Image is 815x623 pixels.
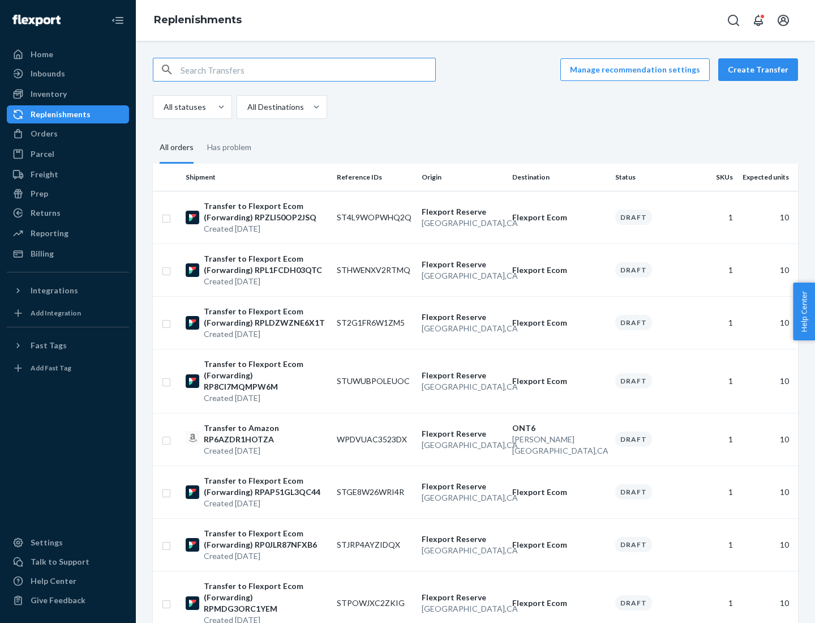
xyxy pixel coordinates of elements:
[422,428,503,439] p: Flexport Reserve
[7,105,129,123] a: Replenishments
[181,58,435,81] input: Search Transfers
[160,133,194,164] div: All orders
[512,423,606,434] p: ONT6
[422,259,503,270] p: Flexport Reserve
[422,545,503,556] p: [GEOGRAPHIC_DATA] , CA
[31,207,61,219] div: Returns
[512,317,606,328] p: Flexport Ecom
[204,223,328,234] p: Created [DATE]
[7,185,129,203] a: Prep
[204,581,328,615] p: Transfer to Flexport Ecom (Forwarding) RPMDG3ORC1YEM
[332,296,417,349] td: ST2G1FR6W1ZM5
[722,9,745,32] button: Open Search Box
[508,164,611,191] th: Destination
[164,101,206,113] div: All statuses
[615,537,652,552] div: Draft
[31,88,67,100] div: Inventory
[31,363,71,373] div: Add Fast Tag
[12,15,61,26] img: Flexport logo
[422,370,503,381] p: Flexport Reserve
[7,204,129,222] a: Returns
[31,575,76,587] div: Help Center
[422,592,503,603] p: Flexport Reserve
[611,164,696,191] th: Status
[31,49,53,60] div: Home
[747,9,770,32] button: Open notifications
[737,466,798,518] td: 10
[7,245,129,263] a: Billing
[512,487,606,498] p: Flexport Ecom
[422,439,503,451] p: [GEOGRAPHIC_DATA] , CA
[204,359,328,392] p: Transfer to Flexport Ecom (Forwarding) RP8CI7MQMPW6M
[737,191,798,244] td: 10
[512,434,606,456] p: [PERSON_NAME][GEOGRAPHIC_DATA] , CA
[7,145,129,163] a: Parcel
[31,109,91,120] div: Replenishments
[31,169,58,180] div: Freight
[204,392,328,404] p: Created [DATE]
[737,349,798,413] td: 10
[204,445,328,456] p: Created [DATE]
[31,128,58,139] div: Orders
[7,359,129,377] a: Add Fast Tag
[7,65,129,83] a: Inbounds
[204,306,328,328] p: Transfer to Flexport Ecom (Forwarding) RPLDZWZNE6X1T
[422,206,503,217] p: Flexport Reserve
[560,58,710,81] button: Manage recommendation settings
[512,264,606,276] p: Flexport Ecom
[204,528,328,551] p: Transfer to Flexport Ecom (Forwarding) RP0JLR87NFXB6
[512,598,606,609] p: Flexport Ecom
[7,224,129,242] a: Reporting
[718,58,798,81] button: Create Transfer
[31,228,68,239] div: Reporting
[332,244,417,296] td: STHWENXV2RTMQ
[204,423,328,445] p: Transfer to Amazon RP6AZDR1HOTZA
[204,276,328,287] p: Created [DATE]
[695,349,737,413] td: 1
[793,283,815,340] button: Help Center
[31,308,81,318] div: Add Integration
[7,572,129,590] a: Help Center
[695,466,737,518] td: 1
[512,212,606,223] p: Flexport Ecom
[615,262,652,278] div: Draft
[31,285,78,296] div: Integrations
[332,349,417,413] td: STUWUBPOLEUOC
[332,518,417,571] td: STJRP4AYZIDQX
[422,481,503,492] p: Flexport Reserve
[106,9,129,32] button: Close Navigation
[31,537,63,548] div: Settings
[512,375,606,387] p: Flexport Ecom
[332,191,417,244] td: ST4L9WOPWHQ2Q
[332,164,417,191] th: Reference IDs
[422,534,503,545] p: Flexport Reserve
[695,413,737,466] td: 1
[695,296,737,349] td: 1
[7,304,129,322] a: Add Integration
[145,4,251,37] ol: breadcrumbs
[737,296,798,349] td: 10
[695,191,737,244] td: 1
[7,336,129,355] button: Fast Tags
[512,539,606,551] p: Flexport Ecom
[422,270,503,281] p: [GEOGRAPHIC_DATA] , CA
[31,188,48,199] div: Prep
[422,311,503,323] p: Flexport Reserve
[332,466,417,518] td: STGE8W26WRI4R
[417,164,508,191] th: Origin
[31,340,67,351] div: Fast Tags
[422,603,503,615] p: [GEOGRAPHIC_DATA] , CA
[7,85,129,103] a: Inventory
[7,45,129,63] a: Home
[615,595,652,611] div: Draft
[204,551,328,562] p: Created [DATE]
[7,281,129,300] button: Integrations
[162,101,164,113] input: All statuses
[204,498,328,509] p: Created [DATE]
[31,68,65,79] div: Inbounds
[247,101,304,113] div: All Destinations
[615,210,652,225] div: Draft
